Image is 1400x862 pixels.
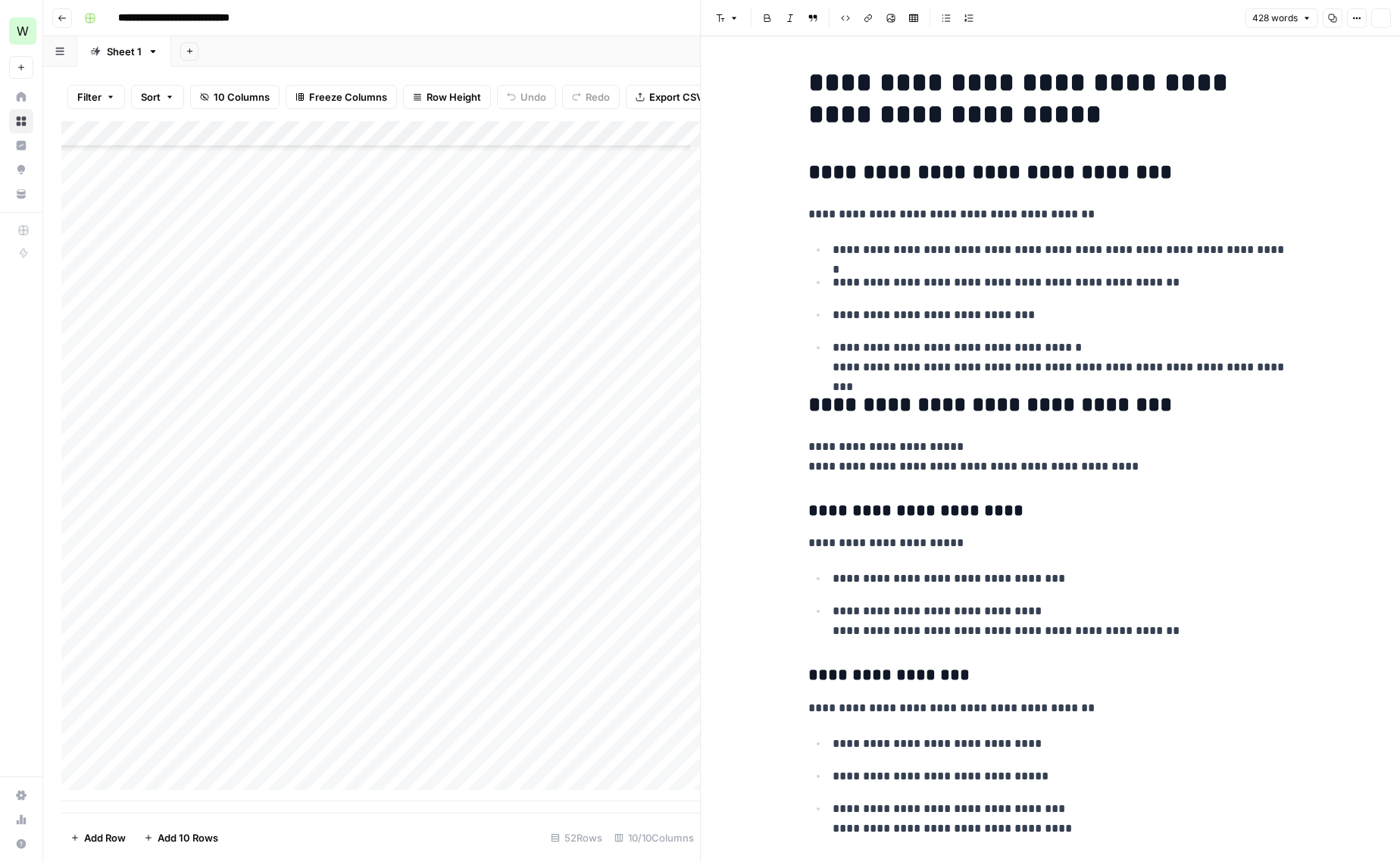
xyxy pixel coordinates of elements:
[67,85,125,109] button: Filter
[403,85,491,109] button: Row Height
[497,85,556,109] button: Undo
[190,85,280,109] button: 10 Columns
[9,832,33,856] button: Help + Support
[131,85,184,109] button: Sort
[107,44,142,59] div: Sheet 1
[77,36,171,67] a: Sheet 1
[309,89,387,105] span: Freeze Columns
[562,85,620,109] button: Redo
[520,89,546,105] span: Undo
[141,89,161,105] span: Sort
[9,807,33,832] a: Usage
[17,22,29,40] span: W
[158,830,218,845] span: Add 10 Rows
[286,85,397,109] button: Freeze Columns
[135,826,227,850] button: Add 10 Rows
[427,89,481,105] span: Row Height
[649,89,703,105] span: Export CSV
[626,85,713,109] button: Export CSV
[9,85,33,109] a: Home
[545,826,608,850] div: 52 Rows
[9,158,33,182] a: Opportunities
[9,133,33,158] a: Insights
[586,89,610,105] span: Redo
[61,826,135,850] button: Add Row
[77,89,102,105] span: Filter
[9,783,33,807] a: Settings
[214,89,270,105] span: 10 Columns
[9,182,33,206] a: Your Data
[84,830,126,845] span: Add Row
[608,826,700,850] div: 10/10 Columns
[9,12,33,50] button: Workspace: Workspace1
[9,109,33,133] a: Browse
[1252,11,1298,25] span: 428 words
[1245,8,1318,28] button: 428 words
